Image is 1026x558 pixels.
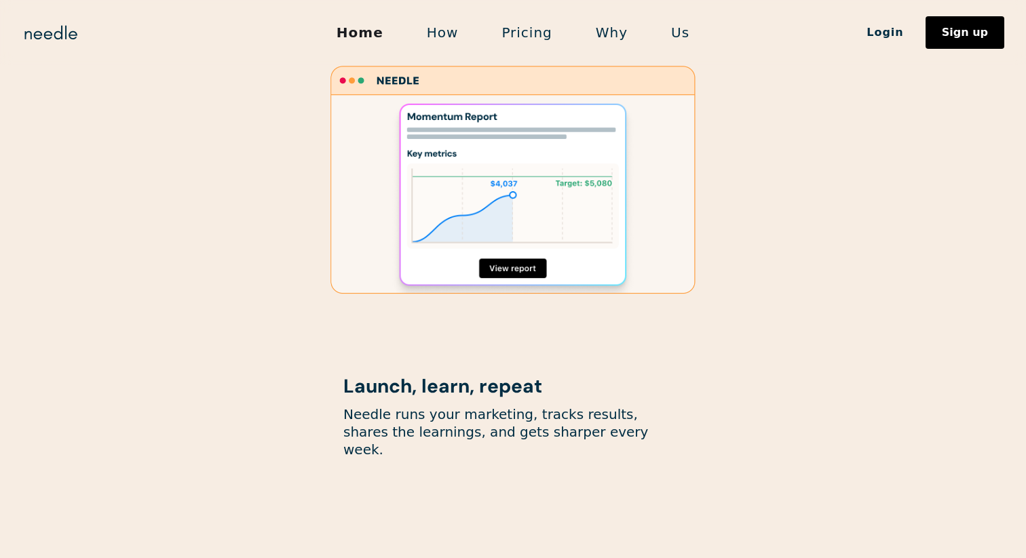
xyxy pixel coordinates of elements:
[942,27,988,38] div: Sign up
[845,21,926,44] a: Login
[649,18,711,47] a: Us
[926,16,1004,49] a: Sign up
[480,18,573,47] a: Pricing
[405,18,480,47] a: How
[574,18,649,47] a: Why
[315,18,405,47] a: Home
[343,376,683,397] h1: Launch, learn, repeat
[343,405,683,458] p: Needle runs your marketing, tracks results, shares the learnings, and gets sharper every week.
